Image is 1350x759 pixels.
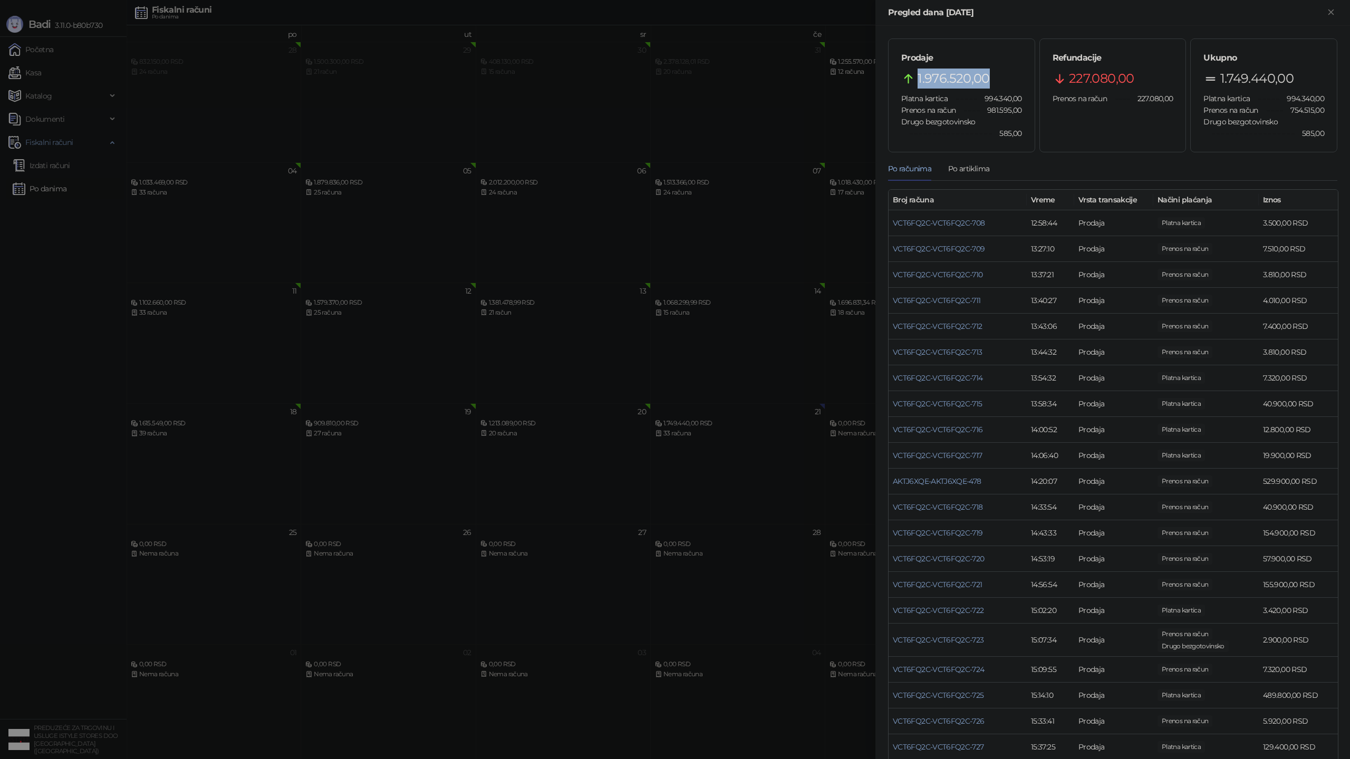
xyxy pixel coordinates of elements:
td: Prodaja [1074,683,1153,708]
span: 40.900,00 [1158,501,1212,513]
td: Prodaja [1074,708,1153,734]
td: 19.900,00 RSD [1259,443,1338,469]
span: 7.510,00 [1158,243,1212,255]
a: VCT6FQ2C-VCT6FQ2C-711 [893,296,981,305]
td: 7.510,00 RSD [1259,236,1338,262]
a: VCT6FQ2C-VCT6FQ2C-713 [893,347,982,357]
span: 7.320,00 [1158,372,1205,384]
span: 227.080,00 [1069,69,1134,89]
td: 40.900,00 RSD [1259,494,1338,520]
a: VCT6FQ2C-VCT6FQ2C-722 [893,606,984,615]
td: Prodaja [1074,469,1153,494]
td: 15:33:41 [1027,708,1074,734]
td: Prodaja [1074,443,1153,469]
span: Platna kartica [901,94,948,103]
td: 5.920,00 RSD [1259,708,1338,734]
td: Prodaja [1074,365,1153,391]
td: 13:58:34 [1027,391,1074,417]
td: 13:40:27 [1027,288,1074,314]
th: Broj računa [889,190,1027,210]
a: VCT6FQ2C-VCT6FQ2C-719 [893,528,983,538]
a: VCT6FQ2C-VCT6FQ2C-712 [893,322,982,331]
td: 15:14:10 [1027,683,1074,708]
span: 5.920,00 [1158,715,1212,727]
td: 13:44:32 [1027,339,1074,365]
div: Po artiklima [948,163,989,174]
td: 14:43:33 [1027,520,1074,546]
td: 15:02:20 [1027,598,1074,624]
td: 7.320,00 RSD [1259,365,1338,391]
span: 227.080,00 [1130,93,1173,104]
td: 15:07:34 [1027,624,1074,657]
a: AKTJ6XQE-AKTJ6XQE-478 [893,476,981,486]
td: Prodaja [1074,494,1153,520]
td: 154.900,00 RSD [1259,520,1338,546]
td: Prodaja [1074,546,1153,572]
a: VCT6FQ2C-VCT6FQ2C-723 [893,635,984,645]
td: 3.810,00 RSD [1259,339,1338,365]
td: Prodaja [1074,210,1153,236]
span: 585,00 [1158,640,1229,652]
span: 1.749.440,00 [1220,69,1294,89]
a: VCT6FQ2C-VCT6FQ2C-710 [893,270,983,279]
td: 15:09:55 [1027,657,1074,683]
a: VCT6FQ2C-VCT6FQ2C-714 [893,373,983,383]
td: 2.900,00 RSD [1259,624,1338,657]
span: 4.010,00 [1158,295,1212,306]
span: 489.800,00 [1158,689,1205,701]
h5: Refundacije [1053,52,1173,64]
th: Vreme [1027,190,1074,210]
span: 3.810,00 [1158,269,1212,280]
span: Prenos na račun [1203,105,1258,115]
a: VCT6FQ2C-VCT6FQ2C-724 [893,665,985,674]
td: 14:53:19 [1027,546,1074,572]
td: Prodaja [1074,262,1153,288]
span: 585,00 [1295,128,1324,139]
span: 529.900,00 [1158,475,1212,487]
td: Prodaja [1074,657,1153,683]
td: Prodaja [1074,236,1153,262]
td: 14:20:07 [1027,469,1074,494]
span: Prenos na račun [1053,94,1107,103]
span: 7.400,00 [1158,320,1212,332]
span: 1.976.520,00 [918,69,989,89]
h5: Prodaje [901,52,1022,64]
a: VCT6FQ2C-VCT6FQ2C-727 [893,742,984,752]
span: 155.900,00 [1158,579,1212,590]
td: 14:33:54 [1027,494,1074,520]
span: 585,00 [992,128,1021,139]
div: Pregled dana [DATE] [888,6,1325,19]
span: 40.900,00 [1158,398,1205,410]
span: 3.420,00 [1158,605,1205,616]
span: 129.400,00 [1158,741,1205,753]
span: Drugo bezgotovinsko [1203,117,1278,126]
td: Prodaja [1074,391,1153,417]
a: VCT6FQ2C-VCT6FQ2C-717 [893,451,982,460]
td: 14:06:40 [1027,443,1074,469]
td: Prodaja [1074,598,1153,624]
td: 155.900,00 RSD [1259,572,1338,598]
a: VCT6FQ2C-VCT6FQ2C-720 [893,554,985,563]
td: Prodaja [1074,624,1153,657]
td: Prodaja [1074,339,1153,365]
td: Prodaja [1074,520,1153,546]
td: 13:37:21 [1027,262,1074,288]
span: Drugo bezgotovinsko [901,117,976,126]
a: VCT6FQ2C-VCT6FQ2C-721 [893,580,982,589]
a: VCT6FQ2C-VCT6FQ2C-715 [893,399,982,408]
span: 154.900,00 [1158,527,1212,539]
td: 3.420,00 RSD [1259,598,1338,624]
span: 754.515,00 [1283,104,1324,116]
span: 3.500,00 [1158,217,1205,229]
th: Načini plaćanja [1153,190,1259,210]
a: VCT6FQ2C-VCT6FQ2C-709 [893,244,985,254]
td: 13:43:06 [1027,314,1074,339]
td: 57.900,00 RSD [1259,546,1338,572]
a: VCT6FQ2C-VCT6FQ2C-708 [893,218,985,228]
span: 12.800,00 [1158,424,1205,435]
th: Vrsta transakcije [1074,190,1153,210]
span: 2.315,00 [1158,628,1212,640]
a: VCT6FQ2C-VCT6FQ2C-716 [893,425,983,434]
td: Prodaja [1074,314,1153,339]
span: 19.900,00 [1158,450,1205,461]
